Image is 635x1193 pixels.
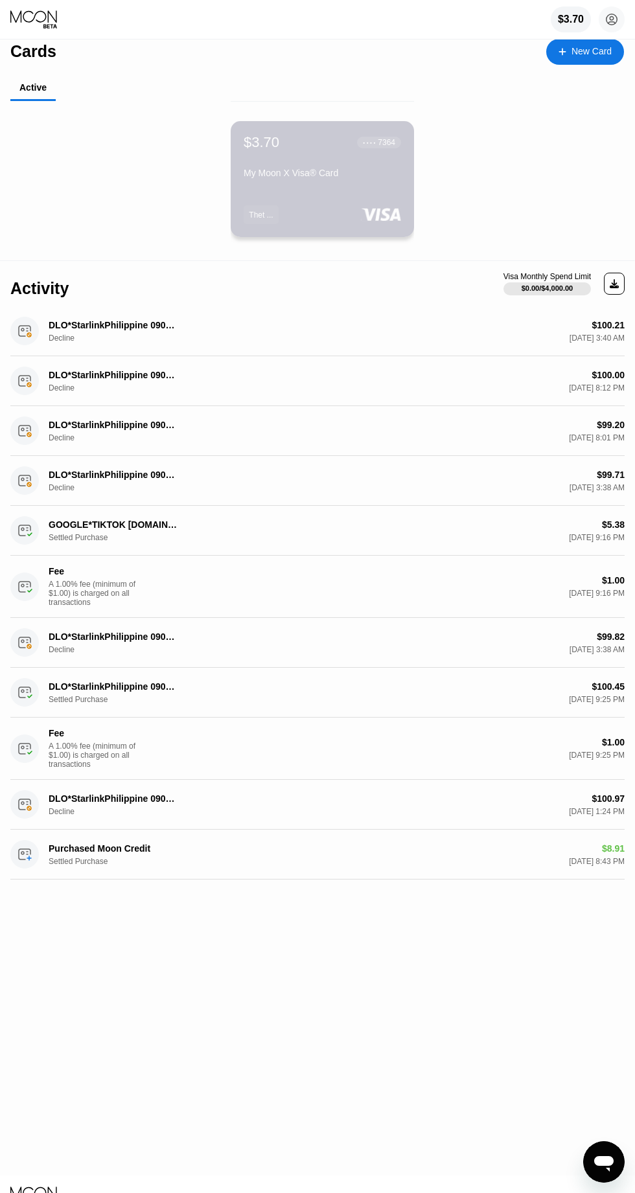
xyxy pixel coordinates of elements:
div: Thet ... [249,210,273,220]
div: DLO*StarlinkPhilippine 090000000 PHDecline$100.00[DATE] 8:12 PM [10,356,625,406]
div: $99.82 [597,631,625,642]
iframe: Button to launch messaging window, conversation in progress [583,1141,625,1183]
div: [DATE] 9:25 PM [569,695,625,704]
div: [DATE] 9:16 PM [569,589,625,598]
div: $8.91 [602,843,625,854]
div: DLO*StarlinkPhilippine 090000000 PH [49,320,178,330]
div: [DATE] 1:24 PM [569,807,625,816]
div: DLO*StarlinkPhilippine 090000000 PHDecline$99.82[DATE] 3:38 AM [10,618,625,668]
div: GOOGLE*TIKTOK [DOMAIN_NAME][URL] [49,519,178,530]
div: Fee [49,566,178,576]
div: DLO*StarlinkPhilippine 090000000 PH [49,793,178,804]
div: $3.70 [551,6,591,32]
div: Visa Monthly Spend Limit [503,272,591,281]
div: $100.21 [592,320,625,330]
div: $5.38 [602,519,625,530]
div: Decline [49,807,113,816]
div: Settled Purchase [49,857,113,866]
div: $3.70● ● ● ●7364My Moon X Visa® CardThet ... [231,121,414,237]
div: Visa Monthly Spend Limit$0.00/$4,000.00 [503,272,591,295]
div: A 1.00% fee (minimum of $1.00) is charged on all transactions [49,580,146,607]
div: Fee [49,728,178,738]
div: [DATE] 8:12 PM [569,383,625,392]
div: A 1.00% fee (minimum of $1.00) is charged on all transactions [49,742,146,769]
div: Decline [49,433,113,442]
div: [DATE] 8:01 PM [569,433,625,442]
div: New Card [546,39,624,65]
div: DLO*StarlinkPhilippine 090000000 PH [49,370,178,380]
div: GOOGLE*TIKTOK [DOMAIN_NAME][URL]Settled Purchase$5.38[DATE] 9:16 PM [10,506,625,556]
div: DLO*StarlinkPhilippine 090000000 PH [49,631,178,642]
div: Thet ... [244,205,279,224]
div: [DATE] 8:43 PM [569,857,625,866]
div: $1.00 [602,737,625,747]
div: DLO*StarlinkPhilippine 090000000 PHDecline$99.71[DATE] 3:38 AM [10,456,625,506]
div: Decline [49,383,113,392]
div: $99.20 [597,420,625,430]
div: [DATE] 9:16 PM [569,533,625,542]
div: FeeA 1.00% fee (minimum of $1.00) is charged on all transactions$1.00[DATE] 9:25 PM [10,718,625,780]
div: New Card [571,46,612,57]
div: $99.71 [597,470,625,480]
div: [DATE] 3:38 AM [570,645,625,654]
div: ● ● ● ● [363,141,376,144]
div: Decline [49,483,113,492]
div: DLO*StarlinkPhilippine 090000000 PH [49,420,178,430]
div: 7364 [378,138,395,147]
div: Active [19,82,47,93]
div: $1.00 [602,575,625,585]
div: [DATE] 9:25 PM [569,751,625,760]
div: Cards [10,42,56,61]
div: DLO*StarlinkPhilippine 090000000 PHDecline$100.97[DATE] 1:24 PM [10,780,625,830]
div: $100.45 [592,681,625,692]
div: [DATE] 3:38 AM [570,483,625,492]
div: FeeA 1.00% fee (minimum of $1.00) is charged on all transactions$1.00[DATE] 9:16 PM [10,556,625,618]
div: $0.00 / $4,000.00 [522,284,573,292]
div: Decline [49,645,113,654]
div: Decline [49,334,113,343]
div: Settled Purchase [49,695,113,704]
div: Activity [10,279,69,298]
div: DLO*StarlinkPhilippine 090000000 PHSettled Purchase$100.45[DATE] 9:25 PM [10,668,625,718]
div: $100.97 [592,793,625,804]
div: Purchased Moon Credit [49,843,178,854]
div: My Moon X Visa® Card [244,168,401,178]
div: DLO*StarlinkPhilippine 090000000 PHDecline$99.20[DATE] 8:01 PM [10,406,625,456]
div: $3.70 [244,134,279,151]
div: Purchased Moon CreditSettled Purchase$8.91[DATE] 8:43 PM [10,830,625,880]
div: Settled Purchase [49,533,113,542]
div: $3.70 [558,14,584,25]
div: $100.00 [592,370,625,380]
div: [DATE] 3:40 AM [570,334,625,343]
div: DLO*StarlinkPhilippine 090000000 PHDecline$100.21[DATE] 3:40 AM [10,306,625,356]
div: DLO*StarlinkPhilippine 090000000 PH [49,470,178,480]
div: DLO*StarlinkPhilippine 090000000 PH [49,681,178,692]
